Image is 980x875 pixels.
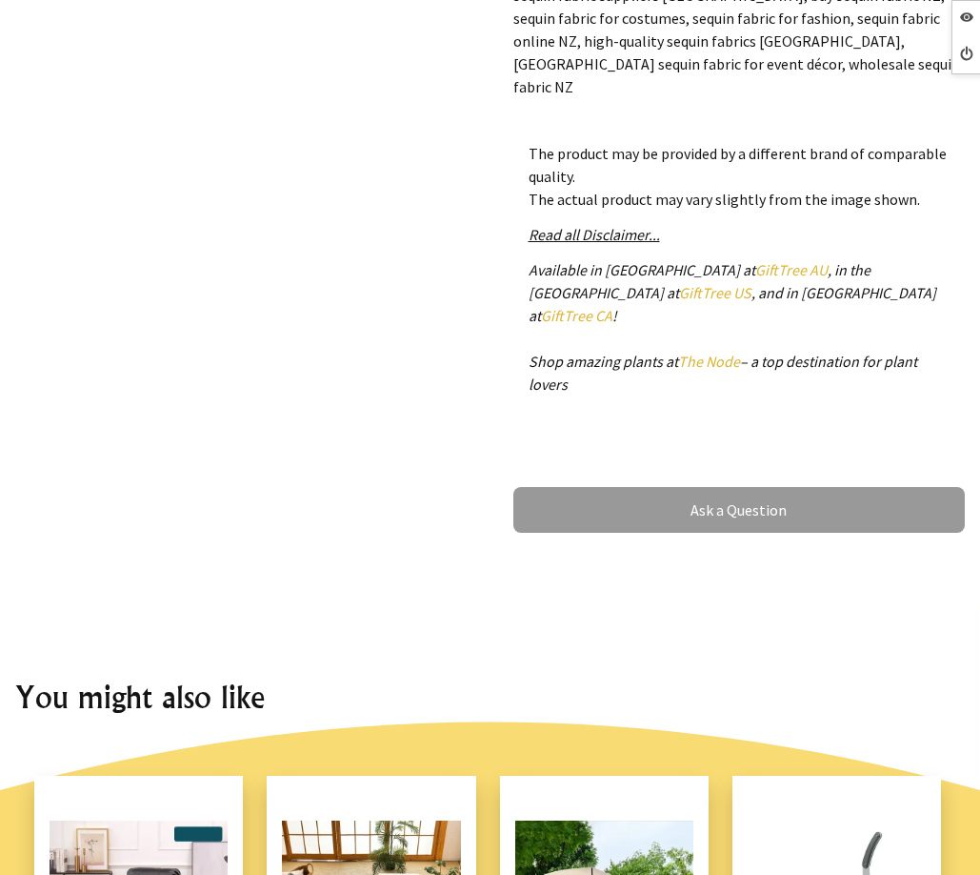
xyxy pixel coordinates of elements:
a: GiftTree CA [541,306,612,325]
a: GiftTree US [679,283,751,302]
h2: You might also like [15,674,965,720]
a: Read all Disclaimer... [529,225,660,244]
em: Available in [GEOGRAPHIC_DATA] at , in the [GEOGRAPHIC_DATA] at , and in [GEOGRAPHIC_DATA] at ! S... [529,260,936,394]
a: The Node [678,352,740,371]
p: The product may be provided by a different brand of comparable quality. The actual product may va... [529,142,950,211]
a: Ask a Question [513,487,966,533]
a: GiftTree AU [755,260,828,279]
